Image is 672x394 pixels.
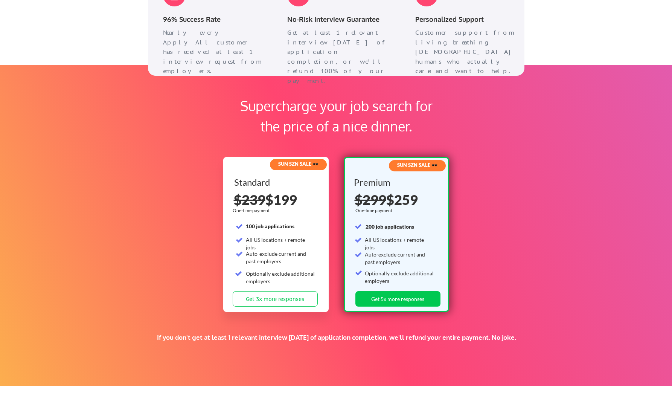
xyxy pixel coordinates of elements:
[355,291,440,307] button: Get 5x more responses
[131,333,542,342] div: If you don't get at least 1 relevant interview [DATE] of application completion, we'll refund you...
[233,291,318,307] button: Get 3x more responses
[163,28,265,76] div: Nearly every ApplyAll customer has received at least 1 interview request from employers.
[355,191,386,208] s: $299
[287,28,389,86] div: Get at least 1 relevant interview [DATE] of application completion, or we'll refund 100% of your ...
[365,270,434,284] div: Optionally exclude additional employers
[163,14,265,25] div: 96% Success Rate
[246,236,315,251] div: All US locations + remote jobs
[246,223,294,229] strong: 100 job applications
[354,178,436,187] div: Premium
[415,28,517,76] div: Customer support from living, breathing, [DEMOGRAPHIC_DATA] humans who actually care and want to ...
[234,193,319,206] div: $199
[231,96,442,136] div: Supercharge your job search for the price of a nice dinner.
[234,191,265,208] s: $239
[415,14,517,25] div: Personalized Support
[365,251,434,266] div: Auto-exclude current and past employers
[365,236,434,251] div: All US locations + remote jobs
[246,250,315,265] div: Auto-exclude current and past employers
[366,223,414,230] strong: 200 job applications
[397,162,437,168] strong: SUN SZN SALE 🕶️
[234,178,317,187] div: Standard
[355,193,440,206] div: $259
[287,14,389,25] div: No-Risk Interview Guarantee
[246,270,315,285] div: Optionally exclude additional employers
[278,161,318,167] strong: SUN SZN SALE 🕶️
[233,208,272,214] div: One-time payment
